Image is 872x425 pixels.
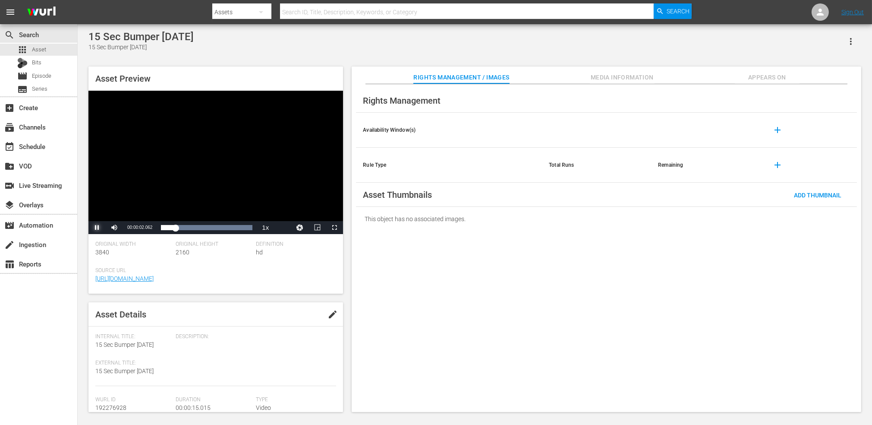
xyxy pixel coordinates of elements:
span: Asset Preview [95,73,151,84]
button: Search [654,3,692,19]
span: Series [17,84,28,95]
button: add [767,120,788,140]
span: Schedule [4,142,15,152]
span: Original Width [95,241,171,248]
div: Video Player [88,91,343,234]
th: Availability Window(s) [356,113,542,148]
div: This object has no associated images. [356,207,857,231]
th: Total Runs [542,148,651,183]
span: 15 Sec Bumper [DATE] [95,341,154,348]
span: hd [256,249,263,256]
div: 15 Sec Bumper [DATE] [88,31,194,43]
span: Live Streaming [4,181,15,191]
img: ans4CAIJ8jUAAAAAAAAAAAAAAAAAAAAAAAAgQb4GAAAAAAAAAAAAAAAAAAAAAAAAJMjXAAAAAAAAAAAAAAAAAAAAAAAAgAT5G... [21,2,62,22]
span: 00:00:15.015 [176,404,211,411]
span: 00:00:02.062 [127,225,152,230]
button: Playback Rate [257,221,274,234]
span: Source Url [95,267,332,274]
a: [URL][DOMAIN_NAME] [95,275,154,282]
span: Search [4,30,15,40]
span: Media Information [590,72,655,83]
span: Original Height [176,241,252,248]
span: Episode [32,72,51,80]
span: Bits [32,58,41,67]
button: edit [322,304,343,325]
button: Jump To Time [291,221,309,234]
span: Duration [176,396,252,403]
span: Type [256,396,332,403]
span: Channels [4,122,15,133]
span: add [772,160,783,170]
span: Rights Management [363,95,441,106]
span: Automation [4,220,15,231]
span: Asset [32,45,46,54]
span: Definition [256,241,332,248]
span: Asset Details [95,309,146,320]
div: Progress Bar [161,225,252,230]
span: add [772,125,783,135]
span: 3840 [95,249,109,256]
span: 192276928 [95,404,126,411]
span: Create [4,103,15,113]
span: Episode [17,71,28,81]
span: Rights Management / Images [413,72,509,83]
span: Ingestion [4,240,15,250]
a: Sign Out [841,9,864,16]
th: Rule Type [356,148,542,183]
th: Remaining [651,148,760,183]
span: Overlays [4,200,15,210]
div: Bits [17,58,28,68]
span: Internal Title: [95,333,171,340]
span: VOD [4,161,15,171]
span: Search [667,3,689,19]
button: add [767,155,788,175]
span: Asset Thumbnails [363,190,432,200]
span: Asset [17,44,28,55]
div: 15 Sec Bumper [DATE] [88,43,194,52]
button: Mute [106,221,123,234]
button: Add Thumbnail [787,187,848,203]
span: Add Thumbnail [787,192,848,199]
span: External Title: [95,360,171,367]
span: Series [32,85,47,93]
span: Wurl Id [95,396,171,403]
span: 15 Sec Bumper [DATE] [95,368,154,374]
button: Picture-in-Picture [309,221,326,234]
span: Appears On [735,72,800,83]
button: Fullscreen [326,221,343,234]
span: Reports [4,259,15,270]
span: Video [256,404,271,411]
span: edit [327,309,338,320]
span: Description: [176,333,332,340]
button: Pause [88,221,106,234]
span: 2160 [176,249,189,256]
span: menu [5,7,16,17]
